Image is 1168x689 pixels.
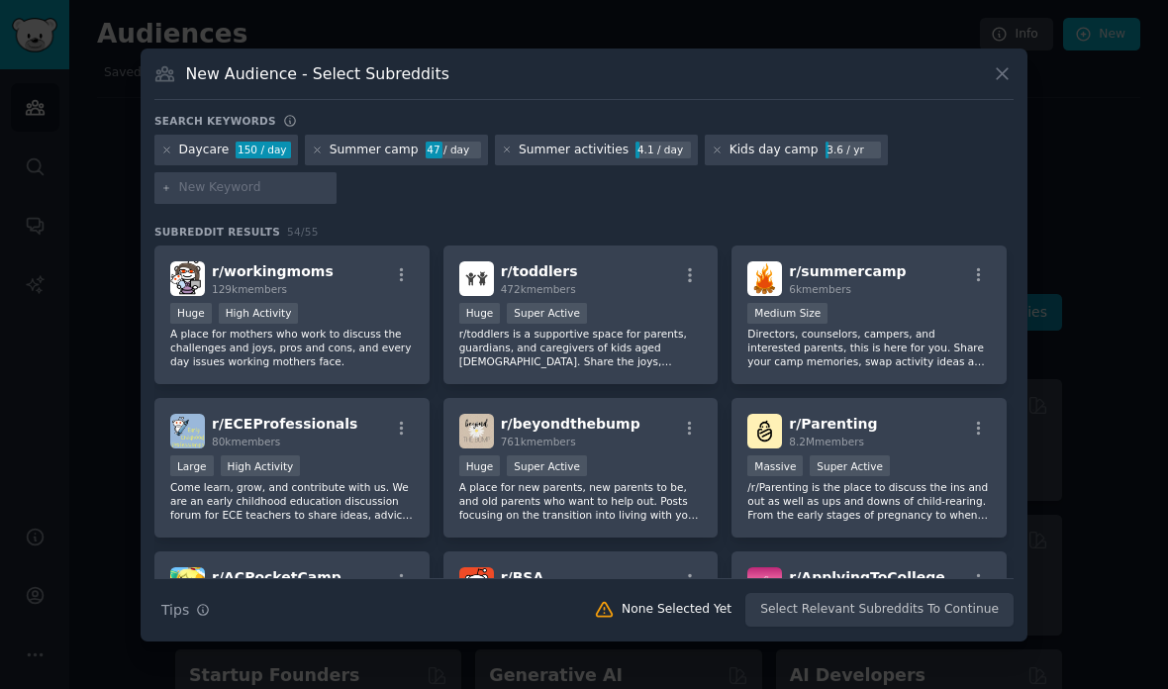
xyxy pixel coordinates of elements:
div: Super Active [507,455,587,476]
span: r/ summercamp [789,263,906,279]
span: 129k members [212,283,287,295]
img: Parenting [747,414,782,448]
div: Huge [459,455,501,476]
span: 472k members [501,283,576,295]
div: High Activity [221,455,301,476]
input: New Keyword [179,179,330,197]
img: ApplyingToCollege [747,567,782,602]
span: 8.2M members [789,436,864,447]
img: ECEProfessionals [170,414,205,448]
div: Summer camp [330,142,419,159]
div: High Activity [219,303,299,324]
div: Large [170,455,214,476]
img: BSA [459,567,494,602]
span: r/ beyondthebump [501,416,640,432]
img: ACPocketCamp [170,567,205,602]
div: Medium Size [747,303,827,324]
p: A place for mothers who work to discuss the challenges and joys, pros and cons, and every day iss... [170,327,414,368]
img: summercamp [747,261,782,296]
img: toddlers [459,261,494,296]
div: 47 / day [426,142,481,159]
div: None Selected Yet [622,601,731,619]
span: Subreddit Results [154,225,280,239]
img: beyondthebump [459,414,494,448]
h3: Search keywords [154,114,276,128]
button: Tips [154,593,217,628]
span: r/ toddlers [501,263,578,279]
div: 4.1 / day [635,142,691,159]
span: r/ Parenting [789,416,877,432]
span: r/ ECEProfessionals [212,416,357,432]
div: Daycare [179,142,230,159]
div: Huge [459,303,501,324]
span: 761k members [501,436,576,447]
div: Super Active [507,303,587,324]
p: Come learn, grow, and contribute with us. We are an early childhood education discussion forum fo... [170,480,414,522]
div: Huge [170,303,212,324]
span: r/ BSA [501,569,544,585]
span: 54 / 55 [287,226,319,238]
div: Super Active [810,455,890,476]
span: 6k members [789,283,851,295]
span: 80k members [212,436,280,447]
span: Tips [161,600,189,621]
div: Kids day camp [730,142,819,159]
h3: New Audience - Select Subreddits [186,63,449,84]
span: r/ ACPocketCamp [212,569,341,585]
span: r/ ApplyingToCollege [789,569,944,585]
p: r/toddlers is a supportive space for parents, guardians, and caregivers of kids aged [DEMOGRAPHIC... [459,327,703,368]
p: /r/Parenting is the place to discuss the ins and out as well as ups and downs of child-rearing. F... [747,480,991,522]
p: Directors, counselors, campers, and interested parents, this is here for you. Share your camp mem... [747,327,991,368]
span: r/ workingmoms [212,263,334,279]
div: 150 / day [236,142,291,159]
div: Massive [747,455,803,476]
div: 3.6 / yr [826,142,881,159]
p: A place for new parents, new parents to be, and old parents who want to help out. Posts focusing ... [459,480,703,522]
div: Summer activities [519,142,629,159]
img: workingmoms [170,261,205,296]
